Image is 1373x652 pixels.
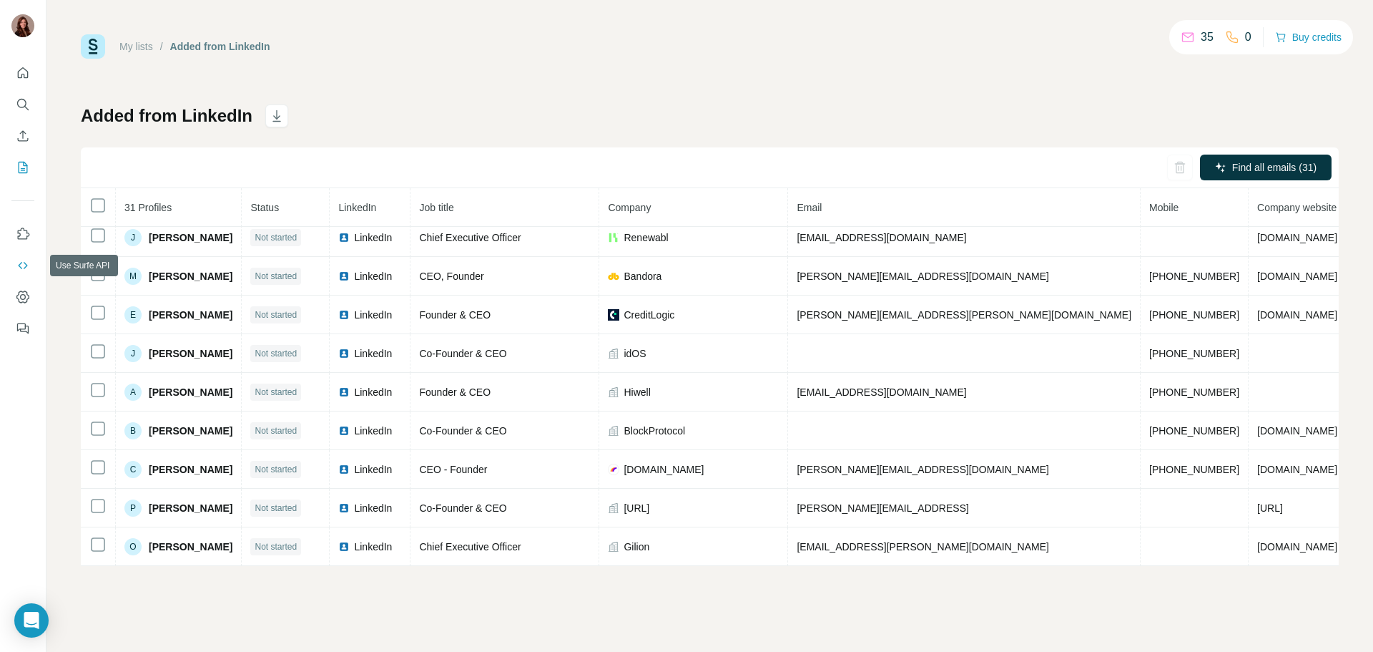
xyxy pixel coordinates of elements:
[419,202,453,213] span: Job title
[255,231,297,244] span: Not started
[14,603,49,638] div: Open Intercom Messenger
[149,308,232,322] span: [PERSON_NAME]
[624,269,661,283] span: Bandora
[250,202,279,213] span: Status
[1257,232,1337,243] span: [DOMAIN_NAME]
[11,155,34,180] button: My lists
[419,271,483,282] span: CEO, Founder
[255,386,297,399] span: Not started
[419,464,487,475] span: CEO - Founder
[797,271,1048,282] span: [PERSON_NAME][EMAIL_ADDRESS][DOMAIN_NAME]
[354,501,392,515] span: LinkedIn
[124,306,142,323] div: E
[419,232,521,243] span: Chief Executive Officer
[149,346,232,361] span: [PERSON_NAME]
[1149,464,1239,475] span: [PHONE_NUMBER]
[354,269,392,283] span: LinkedIn
[124,345,142,362] div: J
[81,104,252,127] h1: Added from LinkedIn
[338,309,350,321] img: LinkedIn logo
[11,316,34,341] button: Feedback
[1149,309,1239,321] span: [PHONE_NUMBER]
[338,541,350,553] img: LinkedIn logo
[338,202,376,213] span: LinkedIn
[1149,425,1239,437] span: [PHONE_NUMBER]
[149,269,232,283] span: [PERSON_NAME]
[1257,541,1337,553] span: [DOMAIN_NAME]
[338,386,350,398] img: LinkedIn logo
[255,270,297,283] span: Not started
[354,308,392,322] span: LinkedIn
[354,540,392,554] span: LinkedIn
[255,424,297,437] span: Not started
[1201,29,1214,46] p: 35
[419,541,521,553] span: Chief Executive Officer
[1257,425,1337,437] span: [DOMAIN_NAME]
[1232,160,1317,175] span: Find all emails (31)
[354,385,392,399] span: LinkedIn
[1149,271,1239,282] span: [PHONE_NUMBER]
[354,424,392,438] span: LinkedIn
[11,60,34,86] button: Quick start
[419,502,506,514] span: Co-Founder & CEO
[338,232,350,243] img: LinkedIn logo
[149,424,232,438] span: [PERSON_NAME]
[81,34,105,59] img: Surfe Logo
[124,202,172,213] span: 31 Profiles
[255,502,297,515] span: Not started
[797,386,966,398] span: [EMAIL_ADDRESS][DOMAIN_NAME]
[338,271,350,282] img: LinkedIn logo
[338,425,350,437] img: LinkedIn logo
[608,464,619,475] img: company-logo
[419,348,506,359] span: Co-Founder & CEO
[608,232,619,243] img: company-logo
[255,463,297,476] span: Not started
[1149,202,1178,213] span: Mobile
[124,500,142,517] div: P
[797,502,968,514] span: [PERSON_NAME][EMAIL_ADDRESS]
[124,384,142,401] div: A
[149,501,232,515] span: [PERSON_NAME]
[11,284,34,310] button: Dashboard
[149,462,232,477] span: [PERSON_NAME]
[338,502,350,514] img: LinkedIn logo
[624,462,704,477] span: [DOMAIN_NAME]
[1149,348,1239,359] span: [PHONE_NUMBER]
[11,92,34,117] button: Search
[1245,29,1251,46] p: 0
[149,385,232,399] span: [PERSON_NAME]
[11,14,34,37] img: Avatar
[624,385,650,399] span: Hiwell
[624,346,646,361] span: idOS
[419,425,506,437] span: Co-Founder & CEO
[1275,27,1342,47] button: Buy credits
[149,230,232,245] span: [PERSON_NAME]
[124,538,142,555] div: O
[354,230,392,245] span: LinkedIn
[624,540,649,554] span: Gilion
[1257,202,1337,213] span: Company website
[124,229,142,246] div: J
[419,309,491,321] span: Founder & CEO
[338,464,350,475] img: LinkedIn logo
[608,271,619,282] img: company-logo
[338,348,350,359] img: LinkedIn logo
[124,461,142,478] div: C
[797,202,822,213] span: Email
[124,422,142,439] div: B
[124,268,142,285] div: M
[624,308,674,322] span: CreditLogic
[1257,271,1337,282] span: [DOMAIN_NAME]
[11,221,34,247] button: Use Surfe on LinkedIn
[1149,386,1239,398] span: [PHONE_NUMBER]
[624,424,685,438] span: BlockProtocol
[149,540,232,554] span: [PERSON_NAME]
[624,501,649,515] span: [URL]
[797,464,1048,475] span: [PERSON_NAME][EMAIL_ADDRESS][DOMAIN_NAME]
[419,386,491,398] span: Founder & CEO
[11,253,34,278] button: Use Surfe API
[1200,155,1332,180] button: Find all emails (31)
[1257,502,1283,514] span: [URL]
[1257,309,1337,321] span: [DOMAIN_NAME]
[624,230,668,245] span: Renewabl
